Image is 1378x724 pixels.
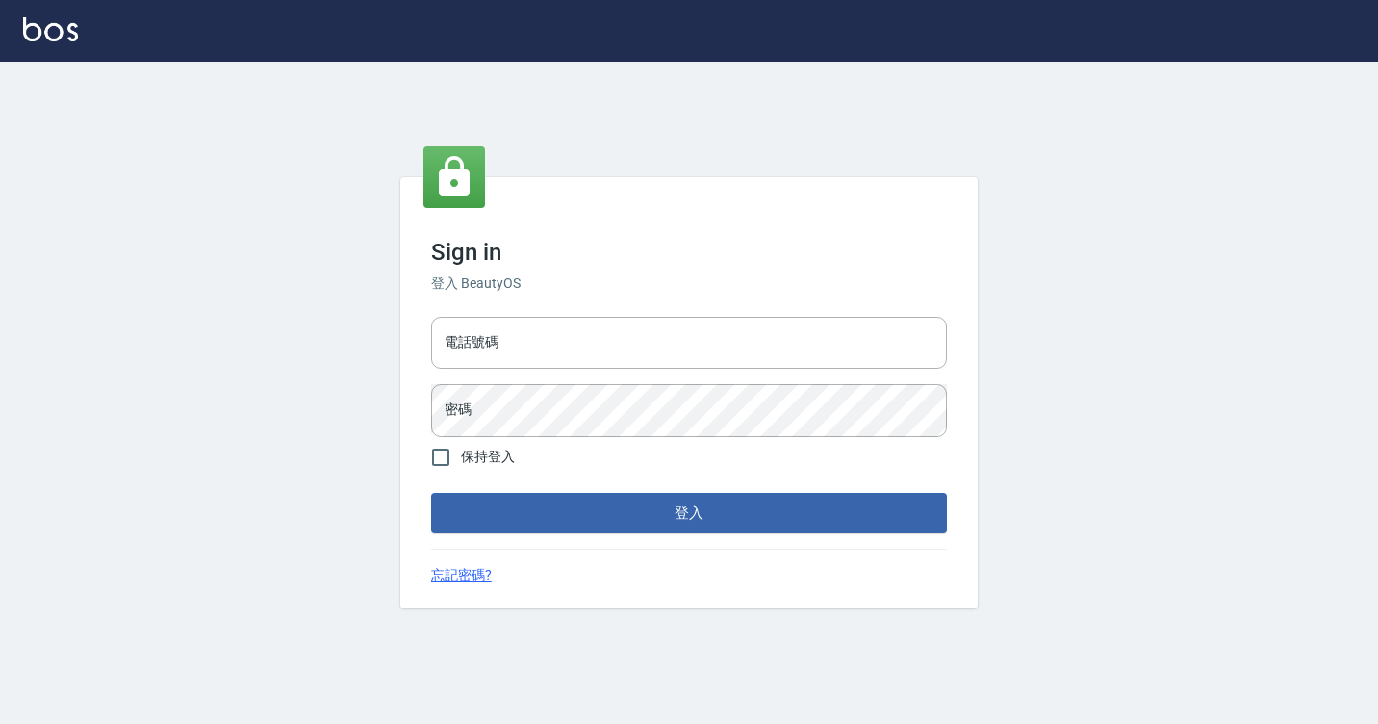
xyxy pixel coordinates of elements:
button: 登入 [431,493,947,533]
h6: 登入 BeautyOS [431,273,947,294]
span: 保持登入 [461,447,515,467]
h3: Sign in [431,239,947,266]
a: 忘記密碼? [431,565,492,585]
img: Logo [23,17,78,41]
